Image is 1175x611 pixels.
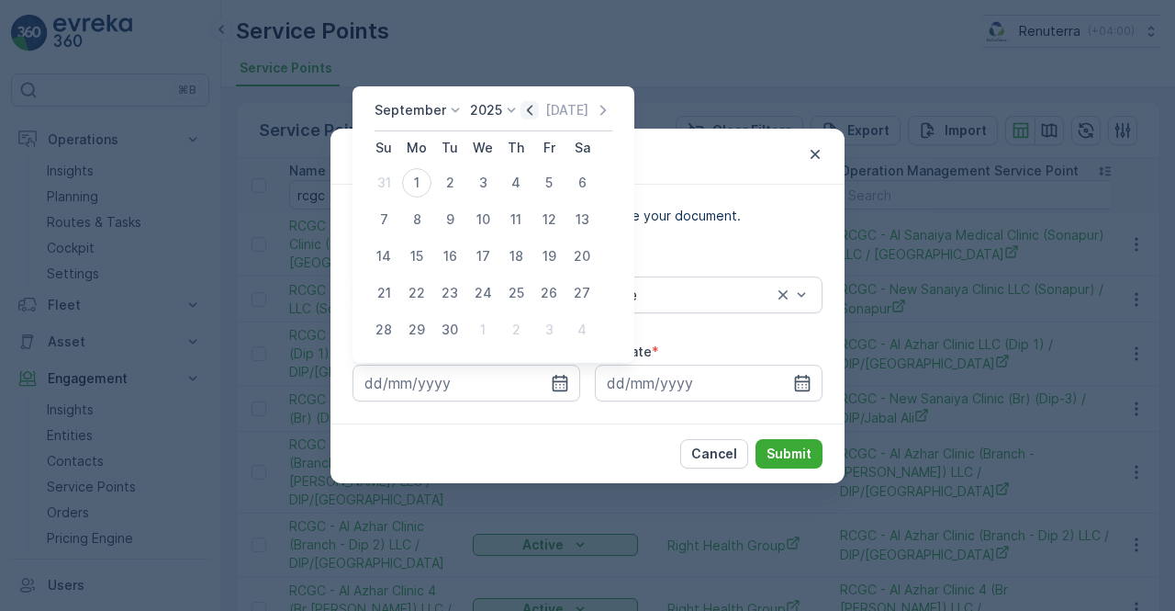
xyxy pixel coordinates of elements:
[369,315,398,345] div: 28
[545,101,588,119] p: [DATE]
[567,242,597,271] div: 20
[402,205,431,234] div: 8
[468,278,498,308] div: 24
[565,131,599,164] th: Saturday
[534,168,564,198] div: 5
[567,205,597,234] div: 13
[534,242,564,271] div: 19
[468,315,498,345] div: 1
[767,445,811,463] p: Submit
[435,168,464,198] div: 2
[534,278,564,308] div: 26
[501,278,531,308] div: 25
[369,205,398,234] div: 7
[534,315,564,345] div: 3
[567,315,597,345] div: 4
[402,168,431,198] div: 1
[501,168,531,198] div: 4
[501,242,531,271] div: 18
[468,168,498,198] div: 3
[691,445,737,463] p: Cancel
[433,131,466,164] th: Tuesday
[680,439,748,469] button: Cancel
[468,242,498,271] div: 17
[499,131,532,164] th: Thursday
[402,278,431,308] div: 22
[402,242,431,271] div: 15
[352,365,580,402] input: dd/mm/yyyy
[501,205,531,234] div: 11
[435,205,464,234] div: 9
[435,315,464,345] div: 30
[402,315,431,345] div: 29
[375,101,446,119] p: September
[595,365,822,402] input: dd/mm/yyyy
[369,278,398,308] div: 21
[468,205,498,234] div: 10
[567,168,597,198] div: 6
[534,205,564,234] div: 12
[400,131,433,164] th: Monday
[435,242,464,271] div: 16
[369,168,398,198] div: 31
[367,131,400,164] th: Sunday
[567,278,597,308] div: 27
[532,131,565,164] th: Friday
[755,439,822,469] button: Submit
[466,131,499,164] th: Wednesday
[501,315,531,345] div: 2
[369,242,398,271] div: 14
[470,101,502,119] p: 2025
[435,278,464,308] div: 23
